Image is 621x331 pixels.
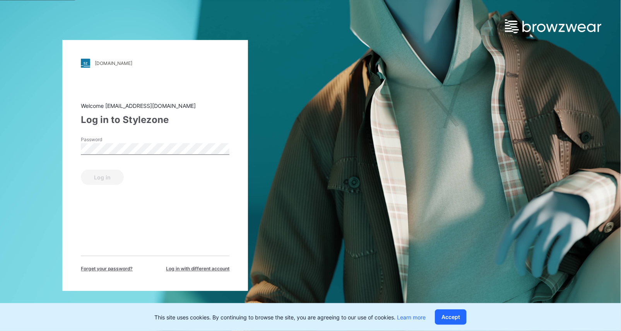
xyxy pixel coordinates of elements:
[81,59,90,68] img: stylezone-logo.562084cfcfab977791bfbf7441f1a819.svg
[435,309,467,325] button: Accept
[81,59,229,68] a: [DOMAIN_NAME]
[81,102,229,110] div: Welcome [EMAIL_ADDRESS][DOMAIN_NAME]
[154,313,426,321] p: This site uses cookies. By continuing to browse the site, you are agreeing to our use of cookies.
[81,136,135,143] label: Password
[81,113,229,127] div: Log in to Stylezone
[505,19,602,33] img: browzwear-logo.e42bd6dac1945053ebaf764b6aa21510.svg
[81,266,133,273] span: Forget your password?
[95,60,132,66] div: [DOMAIN_NAME]
[166,266,229,273] span: Log in with different account
[397,314,426,321] a: Learn more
